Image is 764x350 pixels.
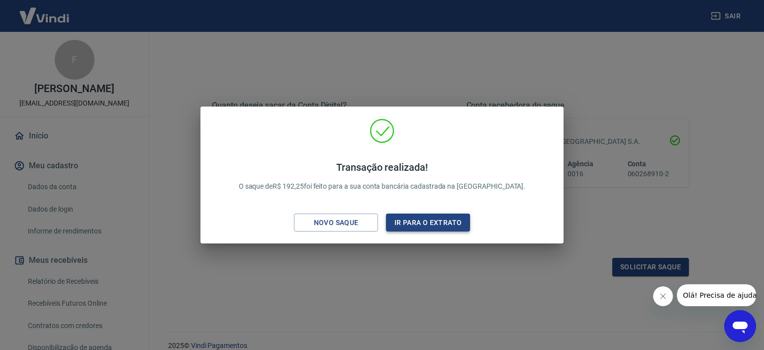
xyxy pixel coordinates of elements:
button: Novo saque [294,214,378,232]
div: Novo saque [302,217,371,229]
iframe: Botão para abrir a janela de mensagens [724,310,756,342]
iframe: Fechar mensagem [653,286,673,306]
span: Olá! Precisa de ajuda? [6,7,84,15]
iframe: Mensagem da empresa [677,284,756,306]
p: O saque de R$ 192,25 foi feito para a sua conta bancária cadastrada na [GEOGRAPHIC_DATA]. [239,161,526,192]
button: Ir para o extrato [386,214,470,232]
h4: Transação realizada! [239,161,526,173]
